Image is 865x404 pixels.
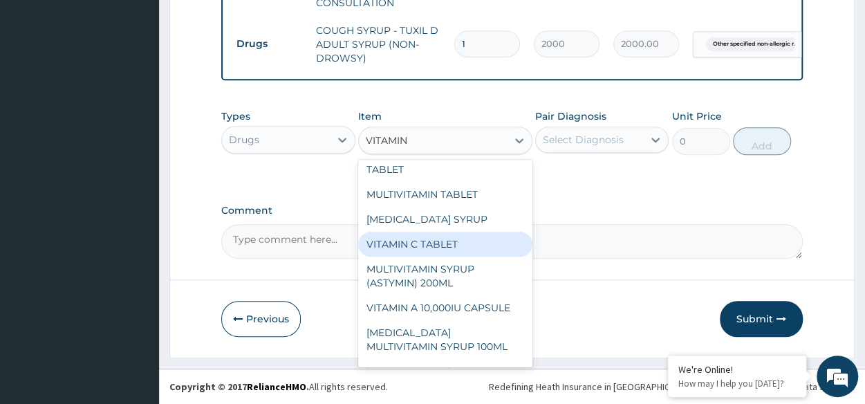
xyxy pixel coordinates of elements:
div: Redefining Heath Insurance in [GEOGRAPHIC_DATA] using Telemedicine and Data Science! [489,380,855,394]
div: MULTIVITAMIN CHEWABLE TABLET [358,143,532,182]
button: Previous [221,301,301,337]
label: Pair Diagnosis [535,109,606,123]
textarea: Type your message and hit 'Enter' [7,262,263,311]
button: Submit [720,301,803,337]
span: Other specified non-allergic r... [706,37,805,51]
label: Comment [221,205,803,217]
td: Drugs [230,31,309,57]
a: RelianceHMO [247,380,306,393]
label: Item [358,109,382,123]
div: Chat with us now [72,77,232,95]
div: [MEDICAL_DATA] MULTIVITAMIN SYRUP 100ML [358,320,532,359]
p: How may I help you today? [678,378,796,389]
div: [MEDICAL_DATA] 1000 IU [358,359,532,384]
div: Minimize live chat window [227,7,260,40]
footer: All rights reserved. [159,369,865,404]
td: COUGH SYRUP - TUXIL D ADULT SYRUP (NON-DROWSY) [309,17,447,72]
button: Add [733,127,791,155]
label: Unit Price [672,109,722,123]
div: MULTIVITAMIN SYRUP (ASTYMIN) 200ML [358,257,532,295]
img: d_794563401_company_1708531726252_794563401 [26,69,56,104]
div: MULTIVITAMIN TABLET [358,182,532,207]
div: Drugs [229,133,259,147]
div: VITAMIN A 10,000IU CAPSULE [358,295,532,320]
span: We're online! [80,116,191,256]
div: Select Diagnosis [543,133,624,147]
strong: Copyright © 2017 . [169,380,309,393]
div: We're Online! [678,363,796,376]
div: VITAMIN C TABLET [358,232,532,257]
div: [MEDICAL_DATA] SYRUP [358,207,532,232]
label: Types [221,111,250,122]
